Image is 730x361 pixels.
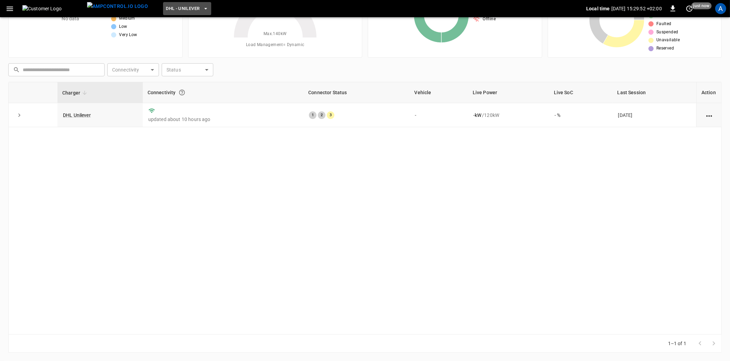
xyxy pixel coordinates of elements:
[656,45,674,52] span: Reserved
[62,89,89,97] span: Charger
[696,82,721,103] th: Action
[473,112,481,119] p: - kW
[684,3,695,14] button: set refresh interval
[119,23,127,30] span: Low
[14,110,24,120] button: expand row
[327,111,334,119] div: 3
[22,5,84,12] img: Customer Logo
[87,2,148,11] img: ampcontrol.io logo
[691,2,712,9] span: just now
[63,112,91,118] a: DHL Unilever
[166,5,200,13] span: DHL - Unilever
[656,37,680,44] span: Unavailable
[705,112,713,119] div: action cell options
[549,82,613,103] th: Live SoC
[613,82,696,103] th: Last Session
[586,5,610,12] p: Local time
[656,29,678,36] span: Suspended
[303,82,409,103] th: Connector Status
[318,111,325,119] div: 2
[611,5,662,12] p: [DATE] 15:29:52 +02:00
[668,340,686,347] p: 1–1 of 1
[148,116,298,123] p: updated about 10 hours ago
[246,42,304,48] span: Load Management = Dynamic
[176,86,188,99] button: Connection between the charger and our software.
[613,103,696,127] td: [DATE]
[410,103,468,127] td: -
[148,86,299,99] div: Connectivity
[656,21,672,28] span: Faulted
[473,112,544,119] div: / 120 kW
[119,15,135,22] span: Medium
[549,103,613,127] td: - %
[62,15,79,22] p: No data
[468,82,549,103] th: Live Power
[163,2,211,15] button: DHL - Unilever
[264,31,287,37] span: Max. 140 kW
[715,3,726,14] div: profile-icon
[483,16,496,23] span: Offline
[410,82,468,103] th: Vehicle
[309,111,316,119] div: 1
[119,32,137,39] span: Very Low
